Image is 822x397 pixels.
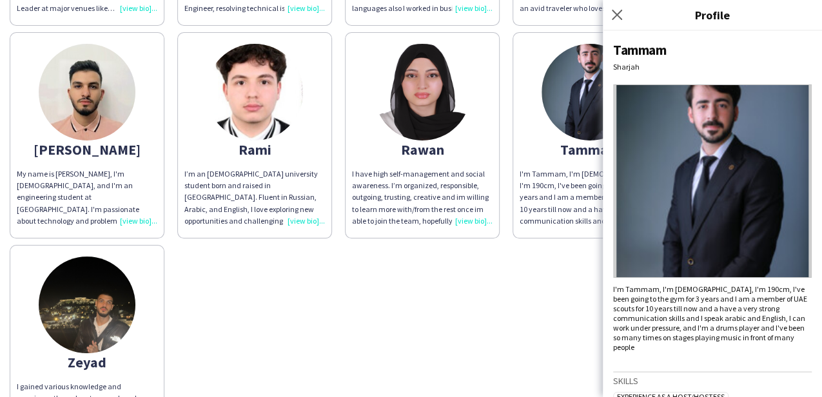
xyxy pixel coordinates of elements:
[39,257,135,353] img: thumb-97356e71-bacf-4fe1-8973-5a3dbf3252cf.jpg
[206,44,303,140] img: thumb-67e43f83ee4c4.jpeg
[613,62,812,72] div: Sharjah
[17,168,157,227] div: My name is [PERSON_NAME], I'm [DEMOGRAPHIC_DATA], and I'm an engineering student at [GEOGRAPHIC_D...
[39,44,135,140] img: thumb-66e56dacc1396.jpeg
[17,356,157,368] div: Zeyad
[613,375,812,387] h3: Skills
[17,144,157,155] div: [PERSON_NAME]
[613,41,812,59] div: Tammam
[520,144,660,155] div: Tammam
[520,168,660,227] div: I'm Tammam, I'm [DEMOGRAPHIC_DATA], I'm 190cm, I've been going to the gym for 3 years and I am a ...
[613,284,812,352] div: I'm Tammam, I'm [DEMOGRAPHIC_DATA], I'm 190cm, I've been going to the gym for 3 years and I am a ...
[613,84,812,278] img: Crew avatar or photo
[542,44,638,140] img: thumb-686c070a56e6c.jpg
[603,6,822,23] h3: Profile
[184,144,325,155] div: Rami
[184,168,325,227] div: I’m an [DEMOGRAPHIC_DATA] university student born and raised in [GEOGRAPHIC_DATA]. Fluent in Russ...
[374,44,471,140] img: thumb-670a4fde1454b.png
[352,144,493,155] div: Rawan
[352,168,493,227] div: I have high self-management and social awareness. I’m organized, responsible, outgoing, trusting,...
